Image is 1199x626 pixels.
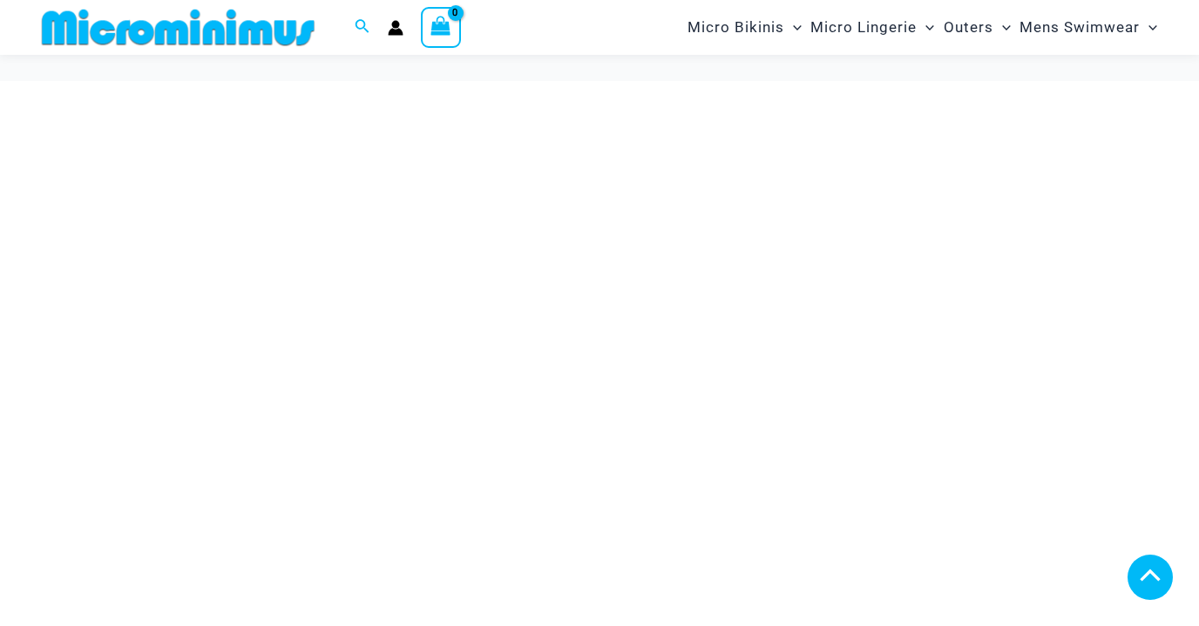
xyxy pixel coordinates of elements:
[355,17,370,38] a: Search icon link
[681,3,1164,52] nav: Site Navigation
[784,5,802,50] span: Menu Toggle
[939,5,1015,50] a: OutersMenu ToggleMenu Toggle
[806,5,938,50] a: Micro LingerieMenu ToggleMenu Toggle
[917,5,934,50] span: Menu Toggle
[688,5,784,50] span: Micro Bikinis
[388,20,403,36] a: Account icon link
[1015,5,1162,50] a: Mens SwimwearMenu ToggleMenu Toggle
[993,5,1011,50] span: Menu Toggle
[35,8,322,47] img: MM SHOP LOGO FLAT
[1140,5,1157,50] span: Menu Toggle
[810,5,917,50] span: Micro Lingerie
[1019,5,1140,50] span: Mens Swimwear
[944,5,993,50] span: Outers
[421,7,461,47] a: View Shopping Cart, empty
[683,5,806,50] a: Micro BikinisMenu ToggleMenu Toggle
